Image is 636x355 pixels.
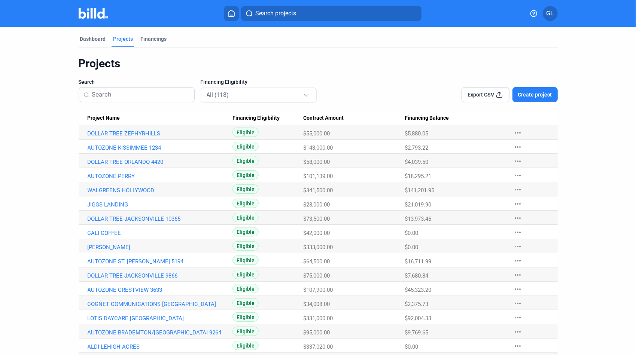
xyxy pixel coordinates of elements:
span: $73,500.00 [303,215,330,222]
span: Financing Eligibility [201,78,248,86]
span: Eligible [232,327,259,336]
mat-icon: more_horiz [514,270,523,279]
span: GL [547,9,554,18]
span: $28,000.00 [303,201,330,208]
span: $143,000.00 [303,144,333,151]
span: $13,973.46 [405,215,431,222]
span: $7,680.84 [405,272,428,279]
span: Financing Eligibility [232,115,280,122]
a: AUTOZONE BRADEMTON/[GEOGRAPHIC_DATA] 9264 [88,329,232,336]
span: $18,295.21 [405,173,431,180]
div: Projects [113,35,133,43]
span: Eligible [232,341,259,350]
a: WALGREENS HOLLYWOOD [88,187,232,194]
span: $92,004.33 [405,315,431,322]
span: $341,500.00 [303,187,333,194]
a: [PERSON_NAME] [88,244,232,251]
span: Eligible [232,199,259,208]
div: Project Name [88,115,232,122]
span: $4,039.50 [405,159,428,165]
span: $107,900.00 [303,287,333,293]
span: $58,000.00 [303,159,330,165]
span: $64,500.00 [303,258,330,265]
span: $0.00 [405,230,418,236]
button: Search projects [241,6,422,21]
a: CALI COFFEE [88,230,232,236]
mat-icon: more_horiz [514,171,523,180]
span: $337,020.00 [303,343,333,350]
button: Create project [512,87,558,102]
span: Contract Amount [303,115,344,122]
span: Eligible [232,298,259,307]
mat-icon: more_horiz [514,128,523,137]
span: Eligible [232,184,259,194]
a: ALDI LEHIGH ACRES [88,343,232,350]
img: Billd Company Logo [79,8,108,19]
span: $9,769.65 [405,329,428,336]
span: $55,000.00 [303,130,330,137]
span: Eligible [232,312,259,322]
mat-icon: more_horiz [514,214,523,223]
a: AUTOZONE CRESTVIEW 3633 [88,287,232,293]
mat-icon: more_horiz [514,157,523,166]
a: DOLLAR TREE ORLANDO 4420 [88,159,232,165]
a: AUTOZONE ST. [PERSON_NAME] 5194 [88,258,232,265]
span: Export CSV [468,91,494,98]
span: Eligible [232,241,259,251]
span: $45,323.20 [405,287,431,293]
span: $141,201.95 [405,187,434,194]
span: $95,000.00 [303,329,330,336]
a: DOLLAR TREE JACKSONVILLE 10365 [88,215,232,222]
div: Dashboard [80,35,106,43]
mat-icon: more_horiz [514,342,523,351]
div: Projects [79,56,558,71]
a: AUTOZONE KISSIMMEE 1234 [88,144,232,151]
span: $0.00 [405,343,418,350]
mat-icon: more_horiz [514,242,523,251]
a: LOTIS DAYCARE [GEOGRAPHIC_DATA] [88,315,232,322]
a: JIGGS LANDING [88,201,232,208]
span: Financing Balance [405,115,449,122]
span: $2,793.22 [405,144,428,151]
a: DOLLAR TREE JACKSONVILLE 9866 [88,272,232,279]
button: Export CSV [462,87,509,102]
span: $16,711.99 [405,258,431,265]
mat-icon: more_horiz [514,143,523,152]
mat-icon: more_horiz [514,313,523,322]
span: $21,019.90 [405,201,431,208]
span: Eligible [232,128,259,137]
span: Eligible [232,213,259,222]
span: Eligible [232,255,259,265]
input: Search [92,87,190,102]
mat-icon: more_horiz [514,199,523,208]
span: $333,000.00 [303,244,333,251]
div: Financings [141,35,167,43]
span: Create project [518,91,552,98]
mat-icon: more_horiz [514,299,523,308]
span: Search [79,78,95,86]
span: Eligible [232,270,259,279]
span: Eligible [232,284,259,293]
span: $75,000.00 [303,272,330,279]
span: $0.00 [405,244,418,251]
mat-icon: more_horiz [514,228,523,237]
mat-icon: more_horiz [514,285,523,294]
a: DOLLAR TREE ZEPHYRHILLS [88,130,232,137]
a: AUTOZONE PERRY [88,173,232,180]
span: Eligible [232,142,259,151]
mat-icon: more_horiz [514,256,523,265]
a: COGNET COMMUNICATIONS [GEOGRAPHIC_DATA] [88,301,232,307]
span: Project Name [88,115,120,122]
span: $34,008.00 [303,301,330,307]
span: $101,139.00 [303,173,333,180]
span: $5,880.05 [405,130,428,137]
span: $42,000.00 [303,230,330,236]
button: GL [543,6,558,21]
div: Financing Eligibility [232,115,303,122]
mat-icon: more_horiz [514,185,523,194]
span: Search projects [255,9,296,18]
div: Contract Amount [303,115,405,122]
span: $331,000.00 [303,315,333,322]
div: Financing Balance [405,115,506,122]
span: $2,375.73 [405,301,428,307]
